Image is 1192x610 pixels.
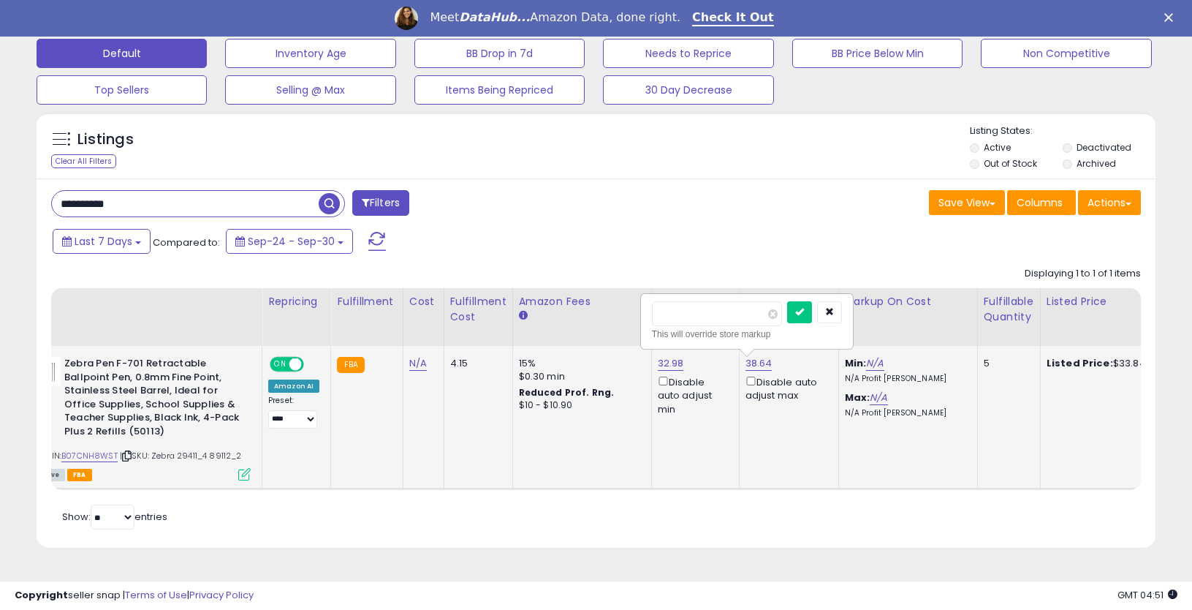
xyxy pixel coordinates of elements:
label: Archived [1077,157,1116,170]
div: Fulfillment Cost [450,294,506,325]
a: 32.98 [658,356,684,371]
h5: Listings [77,129,134,150]
span: ON [271,358,289,371]
i: DataHub... [459,10,530,24]
img: Profile image for Georgie [395,7,418,30]
div: 4.15 [450,357,501,370]
strong: Copyright [15,588,68,602]
button: Default [37,39,207,68]
button: Top Sellers [37,75,207,105]
div: 5 [984,357,1029,370]
a: 38.64 [745,356,772,371]
span: FBA [67,469,92,481]
div: $10 - $10.90 [519,399,640,412]
p: N/A Profit [PERSON_NAME] [845,374,966,384]
span: OFF [302,358,325,371]
div: Fulfillable Quantity [984,294,1034,325]
p: N/A Profit [PERSON_NAME] [845,408,966,418]
a: N/A [409,356,427,371]
div: Markup on Cost [845,294,971,309]
span: 2025-10-13 04:51 GMT [1117,588,1177,602]
a: Privacy Policy [189,588,254,602]
button: Filters [352,190,409,216]
b: Max: [845,391,870,404]
a: B07CNH8WST [61,450,118,462]
div: Listed Price [1047,294,1173,309]
a: Terms of Use [125,588,187,602]
span: | SKU: Zebra 29411_4 89112_2 [120,450,242,462]
button: BB Drop in 7d [414,39,585,68]
small: Amazon Fees. [519,309,528,323]
div: Close [1164,13,1179,22]
button: Last 7 Days [53,229,151,254]
button: Needs to Reprice [603,39,773,68]
a: N/A [870,391,887,405]
th: The percentage added to the cost of goods (COGS) that forms the calculator for Min & Max prices. [838,288,977,346]
b: Min: [845,356,867,370]
label: Active [984,141,1011,154]
button: Inventory Age [225,39,395,68]
div: This will override store markup [652,327,842,342]
div: Fulfillment [337,294,396,309]
button: Columns [1007,190,1076,215]
button: 30 Day Decrease [603,75,773,105]
label: Deactivated [1077,141,1131,154]
span: Last 7 Days [75,234,132,249]
span: Compared to: [153,236,220,249]
button: Save View [929,190,1005,215]
div: Repricing [268,294,324,309]
div: Amazon Fees [519,294,645,309]
span: Sep-24 - Sep-30 [248,234,335,249]
div: Cost [409,294,438,309]
div: Meet Amazon Data, done right. [430,10,680,25]
div: $0.30 min [519,370,640,383]
div: Title [28,294,256,309]
button: Actions [1078,190,1141,215]
b: Reduced Prof. Rng. [519,386,615,399]
a: N/A [866,356,884,371]
button: Sep-24 - Sep-30 [226,229,353,254]
b: Zebra Pen F-701 Retractable Ballpoint Pen, 0.8mm Fine Point, Stainless Steel Barrel, Ideal for Of... [64,357,242,442]
div: 15% [519,357,640,370]
div: Displaying 1 to 1 of 1 items [1025,267,1141,281]
small: FBA [337,357,364,373]
a: Check It Out [692,10,774,26]
label: Out of Stock [984,157,1037,170]
span: Show: entries [62,510,167,524]
div: Preset: [268,396,319,429]
button: Selling @ Max [225,75,395,105]
div: $33.84 [1047,357,1168,370]
b: Listed Price: [1047,356,1113,370]
div: Amazon AI [268,380,319,393]
div: Disable auto adjust min [658,374,728,416]
div: Disable auto adjust max [745,374,827,402]
span: Columns [1017,195,1063,210]
div: seller snap | | [15,589,254,603]
div: Clear All Filters [51,154,116,168]
button: Items Being Repriced [414,75,585,105]
button: Non Competitive [981,39,1151,68]
p: Listing States: [970,124,1155,138]
button: BB Price Below Min [792,39,963,68]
